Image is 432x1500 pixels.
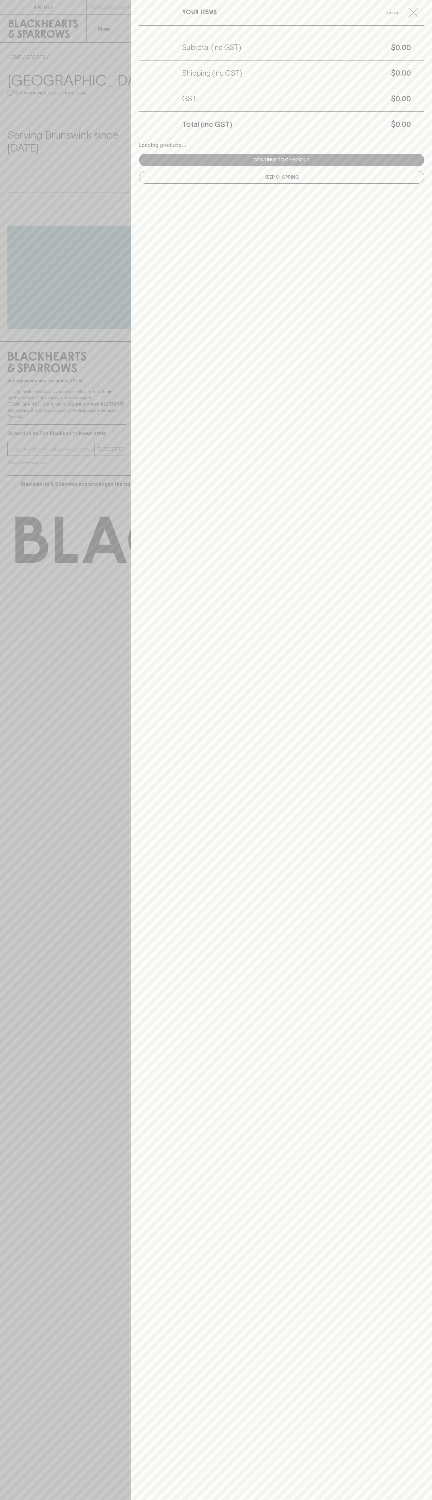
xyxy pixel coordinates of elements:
[197,94,411,104] h5: $0.00
[182,119,232,129] h5: Total (inc GST)
[380,8,423,18] button: Close
[232,119,411,129] h5: $0.00
[182,8,217,18] h6: YOUR ITEMS
[242,68,411,78] h5: $0.00
[380,10,406,16] span: Close
[182,43,241,52] h5: Subtotal (inc GST)
[139,142,424,149] div: Loading products...
[182,68,242,78] h5: Shipping (inc GST)
[182,94,197,104] h5: GST
[241,43,411,52] h5: $0.00
[139,171,424,184] button: Keep Shopping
